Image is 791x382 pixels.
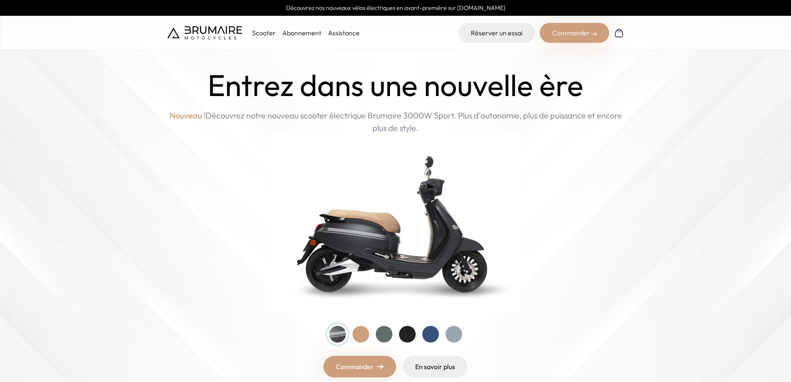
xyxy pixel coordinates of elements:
[403,356,468,377] a: En savoir plus
[282,29,321,37] a: Abonnement
[252,28,276,38] p: Scooter
[323,356,396,377] a: Commander
[592,32,597,37] img: right-arrow-2.png
[167,26,242,39] img: Brumaire Motocycles
[540,23,609,43] div: Commander
[614,28,624,38] img: Panier
[167,109,624,134] p: Découvrez notre nouveau scooter électrique Brumaire 3000W Sport. Plus d'autonomie, plus de puissa...
[328,29,360,37] a: Assistance
[169,109,206,122] span: Nouveau !
[377,364,384,369] img: right-arrow.png
[208,68,583,103] h1: Entrez dans une nouvelle ère
[458,23,535,43] a: Réserver un essai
